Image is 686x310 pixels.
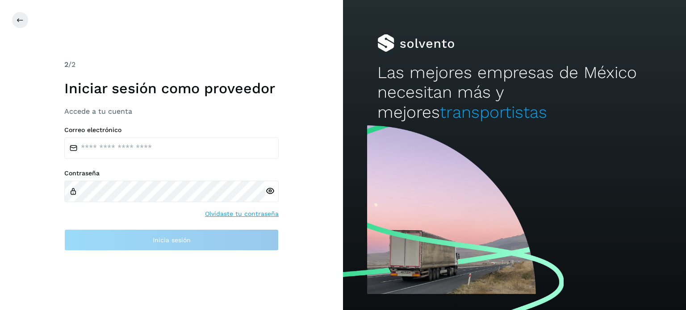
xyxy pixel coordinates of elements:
[64,107,279,116] h3: Accede a tu cuenta
[64,59,279,70] div: /2
[205,209,279,219] a: Olvidaste tu contraseña
[153,237,191,243] span: Inicia sesión
[377,63,652,122] h2: Las mejores empresas de México necesitan más y mejores
[64,80,279,97] h1: Iniciar sesión como proveedor
[64,229,279,251] button: Inicia sesión
[64,169,279,177] label: Contraseña
[440,103,547,122] span: transportistas
[64,60,68,69] span: 2
[64,126,279,134] label: Correo electrónico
